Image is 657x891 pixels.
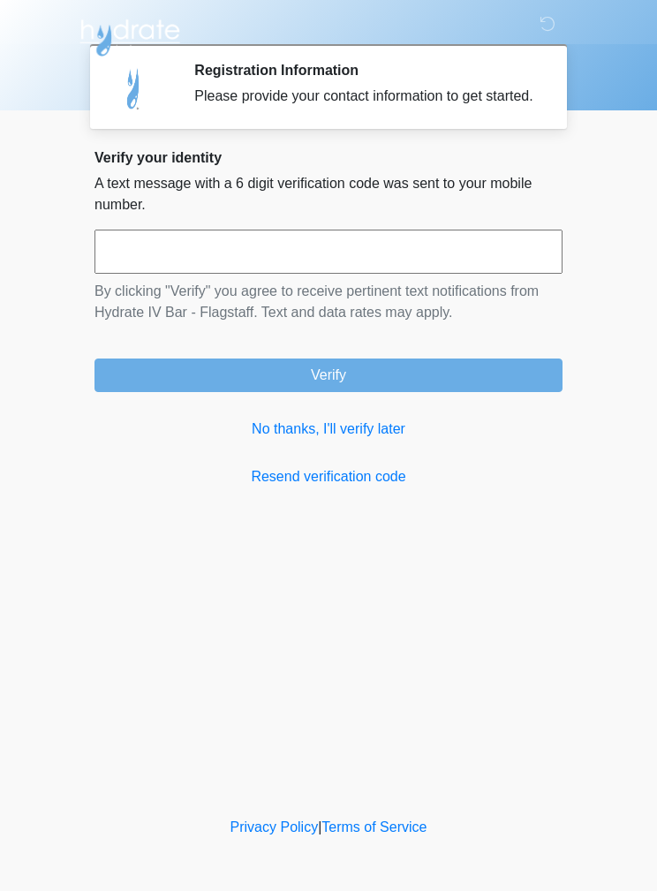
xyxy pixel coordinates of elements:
a: Privacy Policy [230,819,319,834]
a: Resend verification code [94,466,563,487]
a: Terms of Service [321,819,427,834]
img: Hydrate IV Bar - Flagstaff Logo [77,13,183,57]
h2: Verify your identity [94,149,563,166]
a: No thanks, I'll verify later [94,419,563,440]
img: Agent Avatar [108,62,161,115]
div: Please provide your contact information to get started. [194,86,536,107]
p: A text message with a 6 digit verification code was sent to your mobile number. [94,173,563,215]
p: By clicking "Verify" you agree to receive pertinent text notifications from Hydrate IV Bar - Flag... [94,281,563,323]
button: Verify [94,359,563,392]
a: | [318,819,321,834]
